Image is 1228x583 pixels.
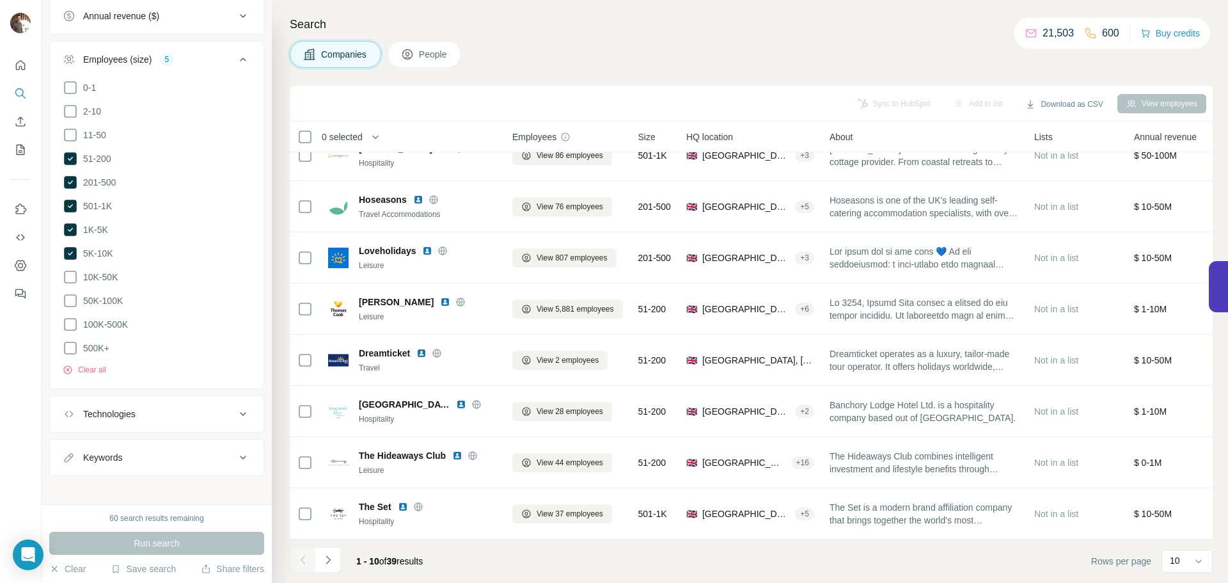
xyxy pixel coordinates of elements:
[1134,131,1197,143] span: Annual revenue
[359,362,497,374] div: Travel
[537,201,603,212] span: View 76 employees
[10,198,31,221] button: Use Surfe on LinkedIn
[83,10,159,22] div: Annual revenue ($)
[1134,202,1172,212] span: $ 10-50M
[10,138,31,161] button: My lists
[537,508,603,520] span: View 37 employees
[1034,355,1078,365] span: Not in a list
[702,149,790,162] span: [GEOGRAPHIC_DATA], [GEOGRAPHIC_DATA], [GEOGRAPHIC_DATA]
[686,456,697,469] span: 🇬🇧
[78,247,113,260] span: 5K-10K
[50,44,264,80] button: Employees (size)5
[398,502,408,512] img: LinkedIn logo
[78,342,109,355] span: 500K+
[686,405,697,418] span: 🇬🇧
[537,252,608,264] span: View 807 employees
[379,556,387,566] span: of
[1034,253,1078,263] span: Not in a list
[638,354,666,367] span: 51-200
[512,146,612,165] button: View 86 employees
[1134,509,1172,519] span: $ 10-50M
[50,399,264,429] button: Technologies
[512,197,612,216] button: View 76 employees
[1034,509,1078,519] span: Not in a list
[201,563,264,575] button: Share filters
[359,193,407,206] span: Hoseasons
[702,303,790,315] span: [GEOGRAPHIC_DATA], [GEOGRAPHIC_DATA]
[359,260,497,271] div: Leisure
[512,453,612,472] button: View 44 employees
[702,456,786,469] span: [GEOGRAPHIC_DATA], [GEOGRAPHIC_DATA], [GEOGRAPHIC_DATA]
[686,149,697,162] span: 🇬🇧
[328,401,349,422] img: Logo of Banchory Lodge
[686,200,697,213] span: 🇬🇧
[686,131,733,143] span: HQ location
[638,149,667,162] span: 501-1K
[359,296,434,308] span: [PERSON_NAME]
[512,402,612,421] button: View 28 employees
[1016,95,1112,114] button: Download as CSV
[328,196,349,217] img: Logo of Hoseasons
[359,157,497,169] div: Hospitality
[1034,202,1078,212] span: Not in a list
[78,129,106,141] span: 11-50
[328,452,349,473] img: Logo of The Hideaways Club
[159,54,174,65] div: 5
[321,48,368,61] span: Companies
[1102,26,1119,41] p: 600
[10,254,31,277] button: Dashboard
[78,152,111,165] span: 51-200
[10,54,31,77] button: Quick start
[686,354,697,367] span: 🇬🇧
[1034,458,1078,468] span: Not in a list
[359,516,497,527] div: Hospitality
[1091,555,1151,568] span: Rows per page
[78,223,108,236] span: 1K-5K
[359,398,450,411] span: [GEOGRAPHIC_DATA]
[328,350,349,371] img: Logo of Dreamticket
[537,303,614,315] span: View 5,881 employees
[13,539,43,570] div: Open Intercom Messenger
[1134,355,1172,365] span: $ 10-50M
[109,513,203,524] div: 60 search results remaining
[359,209,497,220] div: Travel Accommodations
[638,303,666,315] span: 51-200
[328,504,349,524] img: Logo of The Set
[10,82,31,105] button: Search
[78,176,116,189] span: 201-500
[456,399,466,410] img: LinkedIn logo
[537,355,599,366] span: View 2 employees
[359,413,497,425] div: Hospitality
[702,200,790,213] span: [GEOGRAPHIC_DATA], [GEOGRAPHIC_DATA], [GEOGRAPHIC_DATA]
[1140,24,1200,42] button: Buy credits
[328,248,349,268] img: Logo of Loveholidays
[537,457,603,468] span: View 44 employees
[830,347,1019,373] span: Dreamticket operates as a luxury, tailor-made tour operator. It offers holidays worldwide, includ...
[10,13,31,33] img: Avatar
[638,252,671,264] span: 201-500
[416,348,427,358] img: LinkedIn logo
[356,556,423,566] span: results
[1034,131,1053,143] span: Lists
[315,547,341,573] button: Navigate to next page
[83,451,122,464] div: Keywords
[50,1,264,31] button: Annual revenue ($)
[702,405,790,418] span: [GEOGRAPHIC_DATA], [GEOGRAPHIC_DATA], [GEOGRAPHIC_DATA]
[795,150,814,161] div: + 3
[356,556,379,566] span: 1 - 10
[512,504,612,523] button: View 37 employees
[290,15,1213,33] h4: Search
[702,507,790,520] span: [GEOGRAPHIC_DATA], [GEOGRAPHIC_DATA]
[359,311,497,323] div: Leisure
[1170,554,1180,567] p: 10
[830,399,1019,424] span: Banchory Lodge Hotel Ltd. is a hospitality company based out of [GEOGRAPHIC_DATA].
[10,110,31,133] button: Enrich CSV
[1134,253,1172,263] span: $ 10-50M
[638,131,656,143] span: Size
[795,508,814,520] div: + 5
[830,296,1019,322] span: Lo 3254, Ipsumd Sita consec a elitsed do eiu tempor incididu. Ut laboreetdo magn al enimad m veni...
[413,195,423,205] img: LinkedIn logo
[686,252,697,264] span: 🇬🇧
[387,556,397,566] span: 39
[1034,150,1078,161] span: Not in a list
